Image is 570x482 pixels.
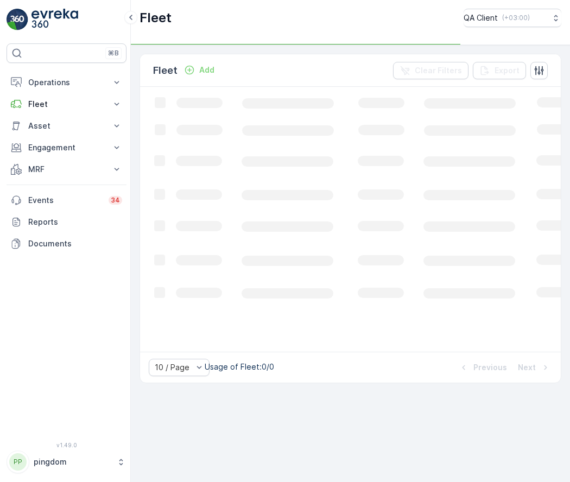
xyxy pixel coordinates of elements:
[205,361,274,372] p: Usage of Fleet : 0/0
[111,196,120,205] p: 34
[28,142,105,153] p: Engagement
[7,158,126,180] button: MRF
[473,362,507,373] p: Previous
[473,62,526,79] button: Export
[7,9,28,30] img: logo
[7,211,126,233] a: Reports
[28,164,105,175] p: MRF
[28,99,105,110] p: Fleet
[393,62,468,79] button: Clear Filters
[7,189,126,211] a: Events34
[28,120,105,131] p: Asset
[9,453,27,471] div: PP
[7,137,126,158] button: Engagement
[518,362,536,373] p: Next
[415,65,462,76] p: Clear Filters
[7,442,126,448] span: v 1.49.0
[457,361,508,374] button: Previous
[180,64,219,77] button: Add
[7,451,126,473] button: PPpingdom
[502,14,530,22] p: ( +03:00 )
[495,65,520,76] p: Export
[34,456,111,467] p: pingdom
[28,195,102,206] p: Events
[464,9,561,27] button: QA Client(+03:00)
[28,238,122,249] p: Documents
[7,93,126,115] button: Fleet
[31,9,78,30] img: logo_light-DOdMpM7g.png
[7,115,126,137] button: Asset
[7,233,126,255] a: Documents
[517,361,552,374] button: Next
[153,63,178,78] p: Fleet
[28,217,122,227] p: Reports
[140,9,172,27] p: Fleet
[28,77,105,88] p: Operations
[108,49,119,58] p: ⌘B
[464,12,498,23] p: QA Client
[7,72,126,93] button: Operations
[199,65,214,75] p: Add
